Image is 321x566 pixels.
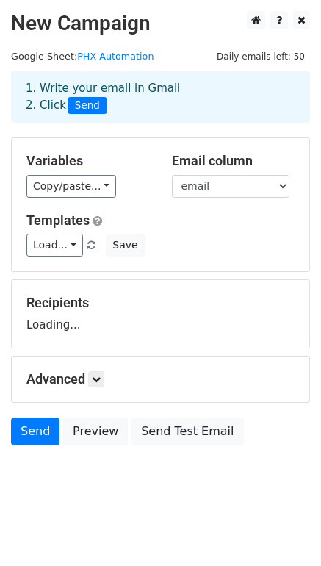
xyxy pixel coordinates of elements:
span: Send [68,97,107,115]
h2: New Campaign [11,11,310,36]
div: 1. Write your email in Gmail 2. Click [15,80,306,114]
a: Copy/paste... [26,175,116,198]
a: PHX Automation [77,51,154,62]
small: Google Sheet: [11,51,154,62]
a: Daily emails left: 50 [212,51,310,62]
button: Save [106,234,144,257]
h5: Recipients [26,295,295,311]
h5: Email column [172,153,295,169]
h5: Variables [26,153,150,169]
a: Templates [26,212,90,228]
a: Send Test Email [131,418,243,445]
span: Daily emails left: 50 [212,49,310,65]
h5: Advanced [26,371,295,387]
div: Loading... [26,295,295,333]
a: Preview [63,418,128,445]
a: Send [11,418,59,445]
a: Load... [26,234,83,257]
